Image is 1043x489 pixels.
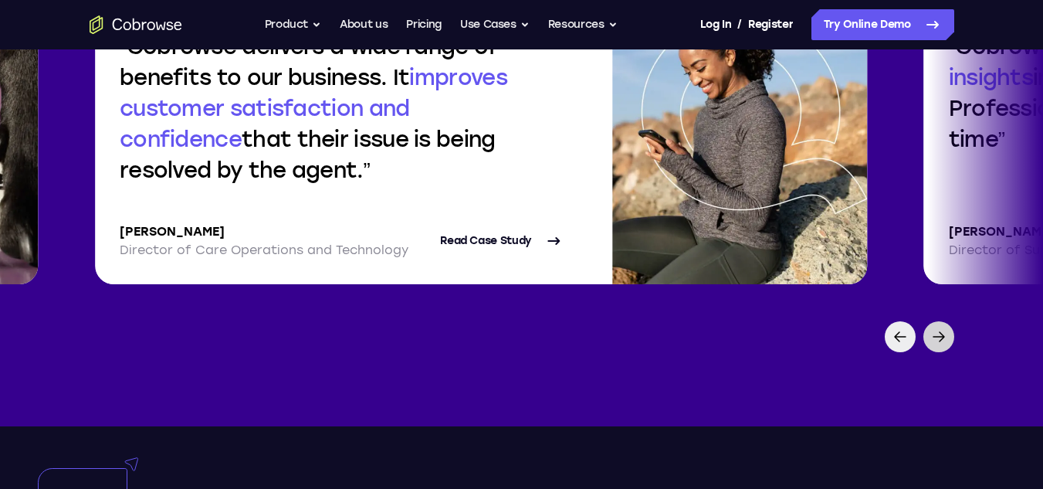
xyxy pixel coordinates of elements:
[120,222,408,241] p: [PERSON_NAME]
[265,9,322,40] button: Product
[120,33,507,183] q: Cobrowse delivers a wide range of benefits to our business. It that their issue is being resolved...
[120,64,507,152] span: improves customer satisfaction and confidence
[340,9,388,40] a: About us
[90,15,182,34] a: Go to the home page
[811,9,954,40] a: Try Online Demo
[700,9,731,40] a: Log In
[548,9,618,40] button: Resources
[460,9,530,40] button: Use Cases
[737,15,742,34] span: /
[440,222,563,260] a: Read Case Study
[748,9,793,40] a: Register
[406,9,442,40] a: Pricing
[120,241,408,260] p: Director of Care Operations and Technology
